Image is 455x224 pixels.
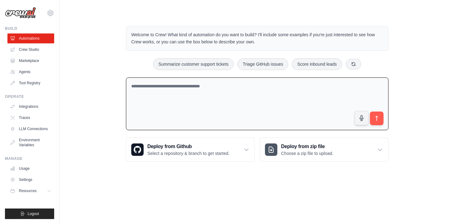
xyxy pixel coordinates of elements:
span: Logout [28,211,39,216]
p: Select a repository & branch to get started. [147,150,229,156]
img: Logo [5,7,36,19]
a: Crew Studio [7,45,54,55]
button: Summarize customer support tickets [153,58,234,70]
p: Choose a zip file to upload. [281,150,333,156]
h3: Deploy from Github [147,143,229,150]
button: Triage GitHub issues [237,58,288,70]
button: Resources [7,186,54,196]
a: Usage [7,164,54,173]
a: LLM Connections [7,124,54,134]
h3: Deploy from zip file [281,143,333,150]
a: Automations [7,33,54,43]
div: Operate [5,94,54,99]
span: Resources [19,188,37,193]
a: Environment Variables [7,135,54,150]
p: Welcome to Crew! What kind of automation do you want to build? I'll include some examples if you'... [131,31,383,46]
iframe: Chat Widget [424,194,455,224]
a: Settings [7,175,54,185]
div: Build [5,26,54,31]
button: Logout [5,209,54,219]
a: Agents [7,67,54,77]
a: Traces [7,113,54,123]
a: Marketplace [7,56,54,66]
a: Tool Registry [7,78,54,88]
button: Score inbound leads [292,58,342,70]
div: Manage [5,156,54,161]
div: Widget de chat [424,194,455,224]
a: Integrations [7,102,54,112]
